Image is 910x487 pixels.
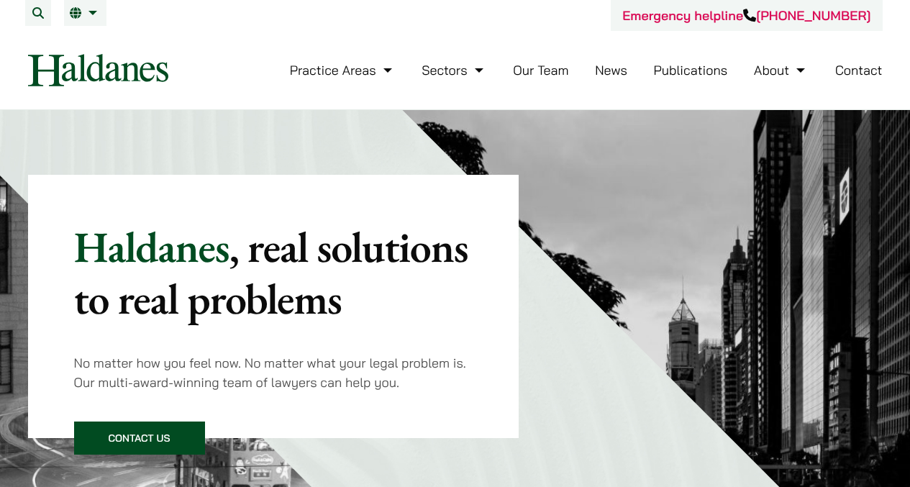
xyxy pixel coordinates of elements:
mark: , real solutions to real problems [74,219,468,327]
a: Emergency helpline[PHONE_NUMBER] [622,7,870,24]
a: About [754,62,809,78]
a: Our Team [513,62,568,78]
img: Logo of Haldanes [28,54,168,86]
p: Haldanes [74,221,473,324]
a: News [595,62,627,78]
a: Contact [835,62,883,78]
a: Sectors [422,62,486,78]
a: Contact Us [74,422,205,455]
p: No matter how you feel now. No matter what your legal problem is. Our multi-award-winning team of... [74,353,473,392]
a: EN [70,7,101,19]
a: Practice Areas [290,62,396,78]
a: Publications [654,62,728,78]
